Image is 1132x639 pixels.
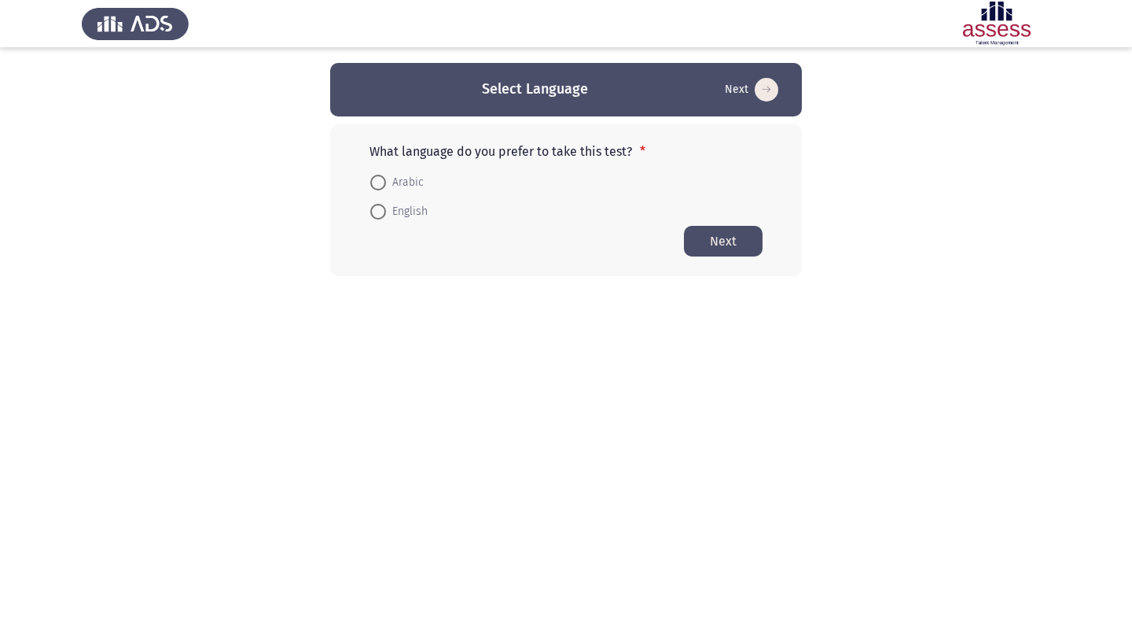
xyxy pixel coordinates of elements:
[369,144,763,159] p: What language do you prefer to take this test?
[720,77,783,102] button: Start assessment
[386,173,424,192] span: Arabic
[943,2,1050,46] img: Assessment logo of ASSESS Focus 4 Module Assessment (EN/AR) (Advanced - IB)
[684,226,763,257] button: Start assessment
[82,2,189,46] img: Assess Talent Management logo
[482,79,588,99] h3: Select Language
[386,202,428,221] span: English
